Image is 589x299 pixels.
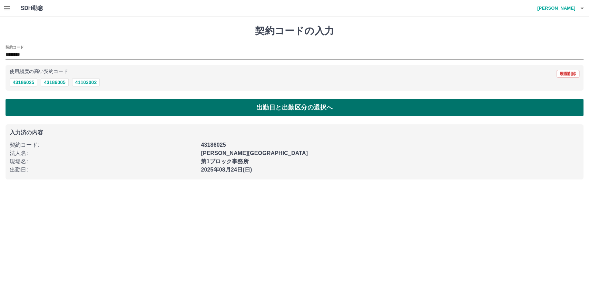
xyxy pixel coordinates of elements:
[10,69,68,74] p: 使用頻度の高い契約コード
[10,166,197,174] p: 出勤日 :
[6,44,24,50] h2: 契約コード
[6,25,583,37] h1: 契約コードの入力
[10,78,37,86] button: 43186025
[201,167,252,173] b: 2025年08月24日(日)
[201,150,308,156] b: [PERSON_NAME][GEOGRAPHIC_DATA]
[72,78,100,86] button: 41103002
[10,157,197,166] p: 現場名 :
[557,70,579,78] button: 履歴削除
[10,149,197,157] p: 法人名 :
[10,130,579,135] p: 入力済の内容
[201,158,248,164] b: 第1ブロック事務所
[10,141,197,149] p: 契約コード :
[201,142,226,148] b: 43186025
[41,78,68,86] button: 43186005
[6,99,583,116] button: 出勤日と出勤区分の選択へ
